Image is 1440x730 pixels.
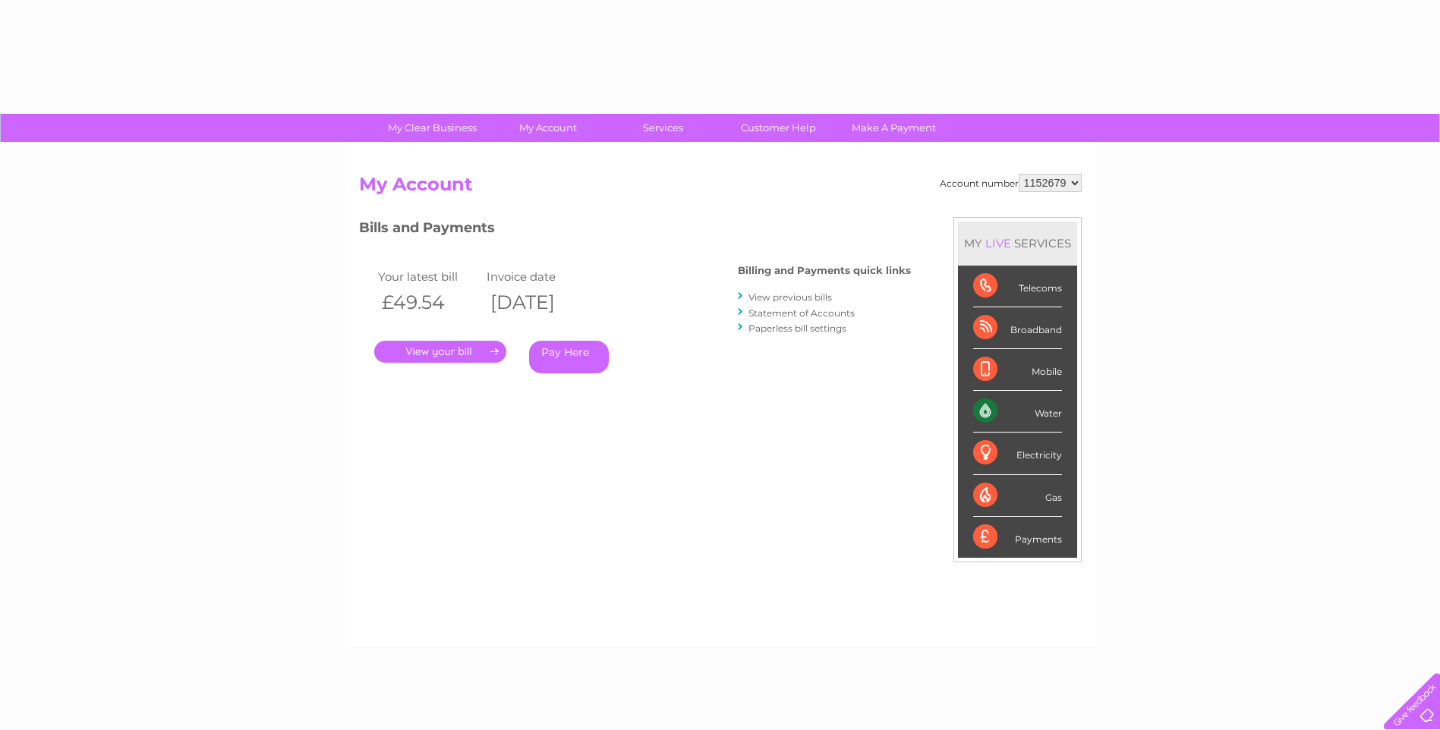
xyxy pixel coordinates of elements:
[483,266,592,287] td: Invoice date
[982,236,1014,250] div: LIVE
[973,433,1062,474] div: Electricity
[370,114,495,142] a: My Clear Business
[973,517,1062,558] div: Payments
[359,174,1082,203] h2: My Account
[483,287,592,318] th: [DATE]
[600,114,726,142] a: Services
[374,287,484,318] th: £49.54
[748,291,832,303] a: View previous bills
[831,114,956,142] a: Make A Payment
[738,265,911,276] h4: Billing and Payments quick links
[973,391,1062,433] div: Water
[748,323,846,334] a: Paperless bill settings
[973,475,1062,517] div: Gas
[973,307,1062,349] div: Broadband
[958,222,1077,265] div: MY SERVICES
[485,114,610,142] a: My Account
[940,174,1082,192] div: Account number
[374,341,506,363] a: .
[748,307,855,319] a: Statement of Accounts
[973,349,1062,391] div: Mobile
[716,114,841,142] a: Customer Help
[374,266,484,287] td: Your latest bill
[359,217,911,244] h3: Bills and Payments
[529,341,609,373] a: Pay Here
[973,266,1062,307] div: Telecoms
